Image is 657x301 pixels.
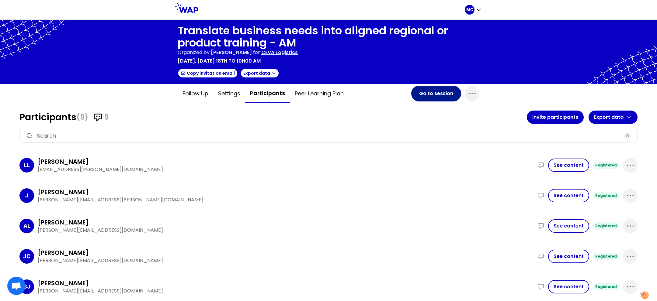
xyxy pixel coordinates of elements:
[178,57,261,65] p: [DATE], [DATE] 18th to 10h00 am
[527,111,584,124] button: Invite participants
[593,222,619,230] div: Registered
[37,132,620,140] input: Search
[23,252,30,261] p: JC
[38,227,534,234] p: [PERSON_NAME][EMAIL_ADDRESS][DOMAIN_NAME]
[38,257,534,264] p: [PERSON_NAME][EMAIL_ADDRESS][DOMAIN_NAME]
[465,5,482,15] button: MC
[178,68,238,78] button: Copy invitation email
[548,250,589,263] button: See content
[548,280,589,293] button: See content
[245,84,290,103] button: Participants
[19,112,527,123] h1: Participants
[213,84,245,103] button: Settings
[466,7,473,13] p: MC
[290,84,349,103] button: Peer learning plan
[23,222,30,230] p: AL
[38,196,534,204] p: [PERSON_NAME][EMAIL_ADDRESS][PERSON_NAME][DOMAIN_NAME]
[25,191,29,200] p: J
[24,161,30,169] p: LL
[593,253,619,260] div: Registered
[548,219,589,233] button: See content
[411,86,461,101] button: Go to session
[261,49,298,56] p: CEVA Logistics
[589,111,638,124] button: Export data
[211,49,252,56] span: [PERSON_NAME]
[548,189,589,202] button: See content
[178,25,479,49] h1: Translate business needs into aligned regional or product training - AM
[38,188,89,196] h3: [PERSON_NAME]
[548,159,589,172] button: See content
[178,49,210,56] p: Organized by
[7,277,26,295] div: Ouvrir le chat
[76,112,88,122] span: (9)
[38,279,89,287] h3: [PERSON_NAME]
[38,218,89,227] h3: [PERSON_NAME]
[593,283,619,290] div: Registered
[593,192,619,199] div: Registered
[253,49,260,56] p: for
[38,166,534,173] p: [EMAIL_ADDRESS][PERSON_NAME][DOMAIN_NAME]
[38,248,89,257] h3: [PERSON_NAME]
[178,84,213,103] button: Follow up
[38,287,534,295] p: [PERSON_NAME][EMAIL_ADDRESS][DOMAIN_NAME]
[104,112,109,122] span: 9
[240,68,279,78] button: Export data
[593,162,619,169] div: Registered
[38,157,89,166] h3: [PERSON_NAME]
[23,282,30,291] p: BJ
